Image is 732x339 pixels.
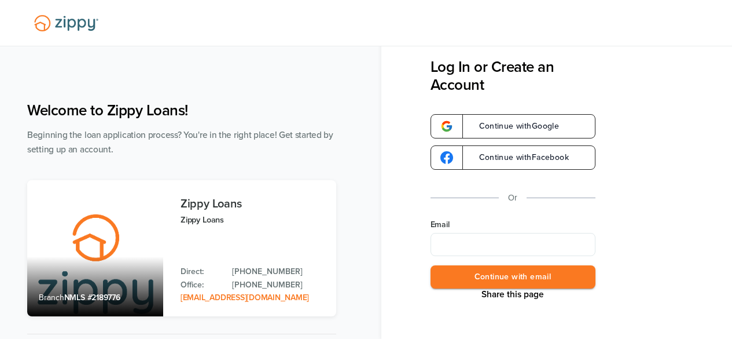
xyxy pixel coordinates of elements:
h3: Zippy Loans [181,198,325,210]
input: Email Address [431,233,595,256]
label: Email [431,219,595,231]
span: Continue with Facebook [468,154,569,162]
h3: Log In or Create an Account [431,58,595,94]
img: google-logo [440,120,453,133]
span: NMLS #2189776 [64,293,120,302]
span: Beginning the loan application process? You're in the right place! Get started by setting up an a... [27,130,333,155]
a: google-logoContinue withGoogle [431,114,595,138]
button: Continue with email [431,265,595,289]
img: google-logo [440,151,453,164]
button: Share This Page [478,289,547,300]
h1: Welcome to Zippy Loans! [27,101,336,119]
p: Direct: [181,265,220,278]
img: Lender Logo [27,10,105,37]
span: Branch [39,293,64,302]
span: Continue with Google [468,122,560,130]
p: Or [508,191,517,205]
a: Email Address: zippyguide@zippymh.com [181,293,309,302]
p: Zippy Loans [181,213,325,227]
p: Office: [181,279,220,291]
a: Office Phone: 512-975-2947 [232,279,325,291]
a: google-logoContinue withFacebook [431,145,595,170]
a: Direct Phone: 512-975-2947 [232,265,325,278]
